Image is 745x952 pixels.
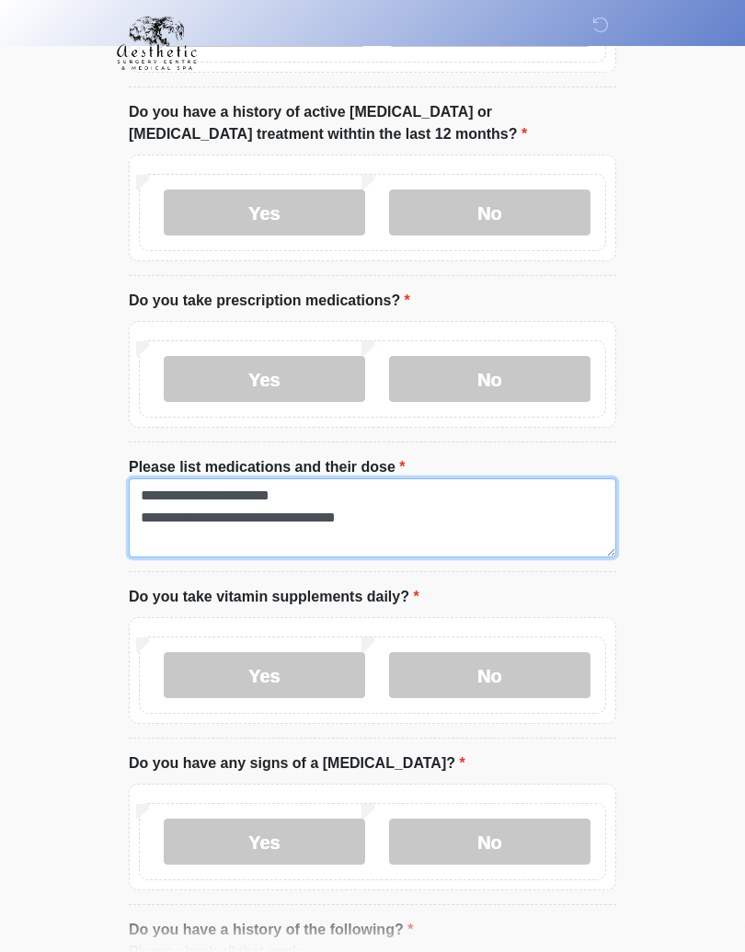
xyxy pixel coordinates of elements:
[129,291,410,313] label: Do you take prescription medications?
[164,820,365,866] label: Yes
[389,190,590,236] label: No
[164,653,365,699] label: Yes
[110,14,203,73] img: Aesthetic Surgery Centre, PLLC Logo
[129,753,465,775] label: Do you have any signs of a [MEDICAL_DATA]?
[129,920,413,942] label: Do you have a history of the following?
[129,457,406,479] label: Please list medications and their dose
[389,820,590,866] label: No
[389,653,590,699] label: No
[389,357,590,403] label: No
[164,357,365,403] label: Yes
[129,587,419,609] label: Do you take vitamin supplements daily?
[129,102,616,146] label: Do you have a history of active [MEDICAL_DATA] or [MEDICAL_DATA] treatment withtin the last 12 mo...
[164,190,365,236] label: Yes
